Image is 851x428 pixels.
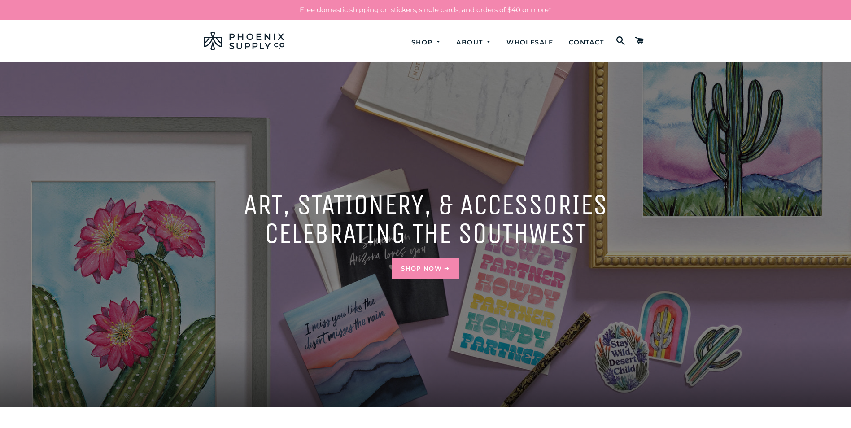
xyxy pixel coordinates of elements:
[500,31,560,54] a: Wholesale
[392,258,459,278] a: Shop Now ➔
[204,32,284,50] img: Phoenix Supply Co.
[562,31,611,54] a: Contact
[450,31,498,54] a: About
[204,190,648,248] h2: Art, Stationery, & accessories celebrating the southwest
[405,31,448,54] a: Shop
